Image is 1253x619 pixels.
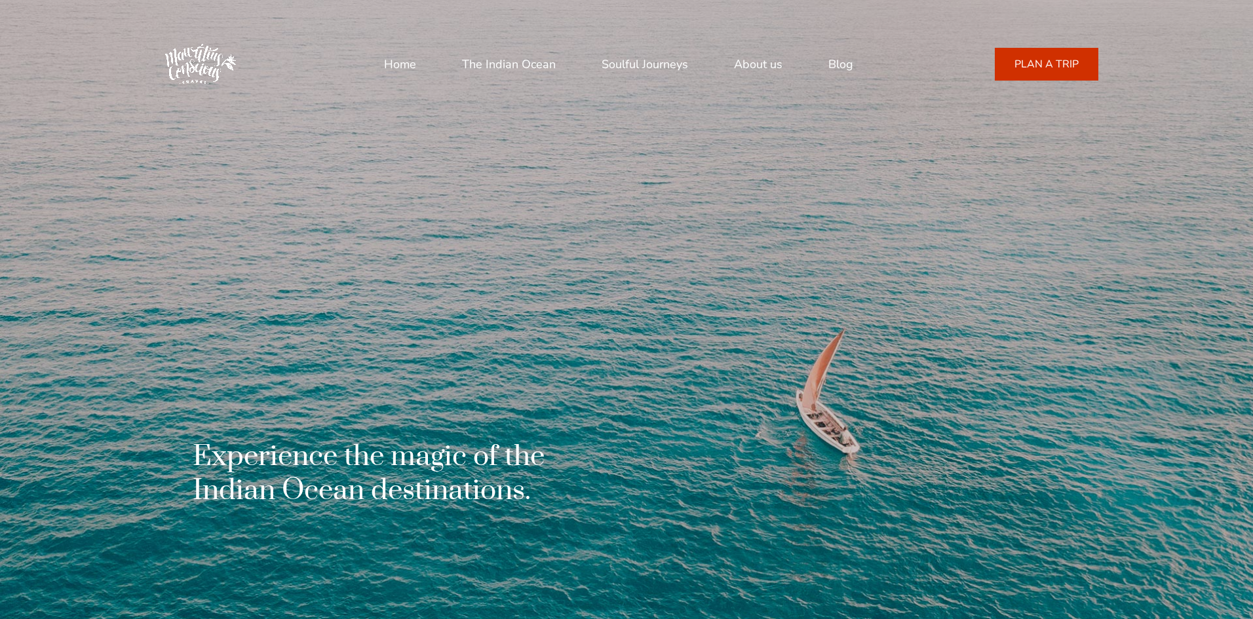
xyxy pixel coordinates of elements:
a: About us [734,48,782,80]
a: Home [384,48,416,80]
a: Blog [828,48,853,80]
a: PLAN A TRIP [995,48,1098,81]
h1: Experience the magic of the Indian Ocean destinations. [193,440,589,508]
a: The Indian Ocean [462,48,556,80]
a: Soulful Journeys [602,48,688,80]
